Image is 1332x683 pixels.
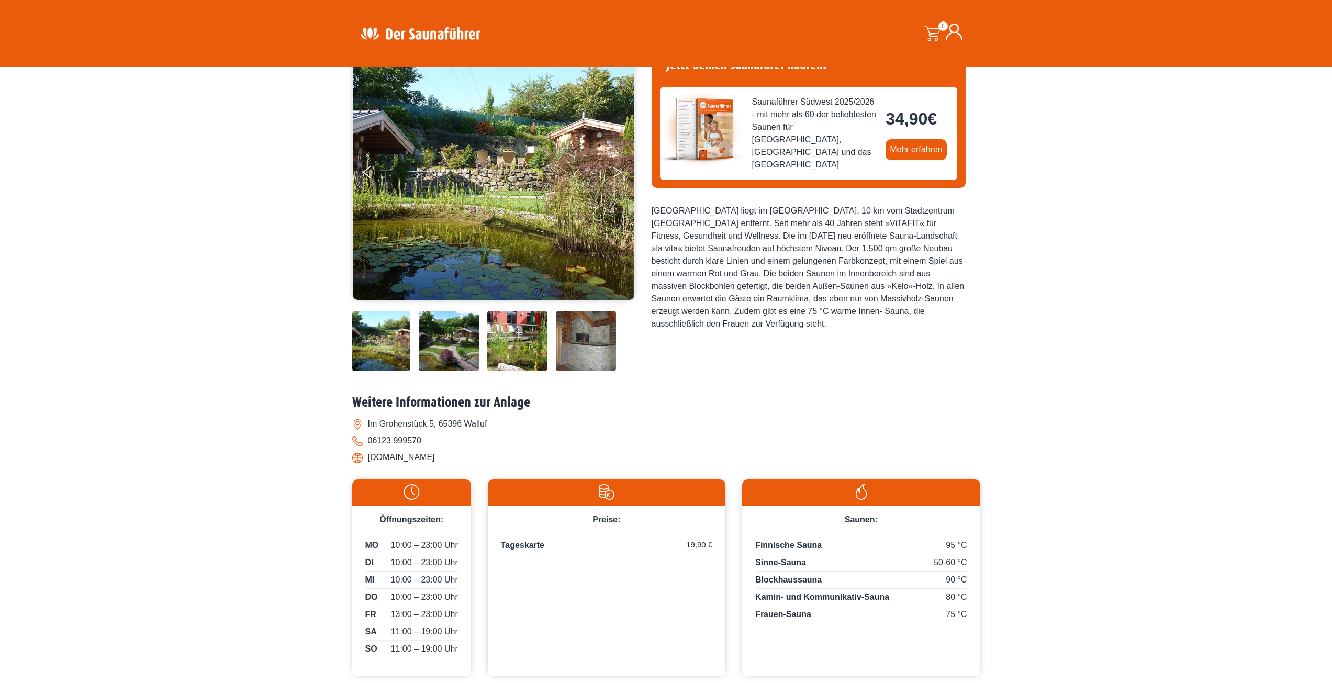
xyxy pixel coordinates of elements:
[391,574,458,586] span: 10:00 – 23:00 Uhr
[391,625,458,638] span: 11:00 – 19:00 Uhr
[352,395,980,411] h2: Weitere Informationen zur Anlage
[363,161,389,187] button: Previous
[755,592,889,601] span: Kamin- und Kommunikativ-Sauna
[391,556,458,569] span: 10:00 – 23:00 Uhr
[391,643,458,655] span: 11:00 – 19:00 Uhr
[357,484,466,500] img: Uhr-weiss.svg
[365,556,374,569] span: DI
[946,539,967,552] span: 95 °C
[934,556,967,569] span: 50-60 °C
[365,591,378,603] span: DO
[365,643,377,655] span: SO
[652,205,966,330] div: [GEOGRAPHIC_DATA] liegt im [GEOGRAPHIC_DATA], 10 km vom Stadtzentrum [GEOGRAPHIC_DATA] entfernt. ...
[493,484,720,500] img: Preise-weiss.svg
[747,484,975,500] img: Flamme-weiss.svg
[938,21,948,31] span: 0
[886,109,937,128] bdi: 34,90
[755,541,822,550] span: Finnische Sauna
[946,591,967,603] span: 80 °C
[501,539,712,552] p: Tageskarte
[612,161,638,187] button: Next
[886,139,947,160] a: Mehr erfahren
[845,515,878,524] span: Saunen:
[352,416,980,432] li: Im Grohenstück 5, 65396 Walluf
[352,449,980,466] li: [DOMAIN_NAME]
[592,515,620,524] span: Preise:
[927,109,937,128] span: €
[660,87,744,171] img: der-saunafuehrer-2025-suedwest.jpg
[946,574,967,586] span: 90 °C
[365,608,376,621] span: FR
[352,432,980,449] li: 06123 999570
[379,515,443,524] span: Öffnungszeiten:
[946,608,967,621] span: 75 °C
[755,575,822,584] span: Blockhaussauna
[365,625,377,638] span: SA
[755,558,806,567] span: Sinne-Sauna
[752,96,878,171] span: Saunaführer Südwest 2025/2026 - mit mehr als 60 der beliebtesten Saunen für [GEOGRAPHIC_DATA], [G...
[365,574,375,586] span: MI
[391,591,458,603] span: 10:00 – 23:00 Uhr
[686,539,712,551] span: 19,90 €
[755,610,811,619] span: Frauen-Sauna
[391,539,458,552] span: 10:00 – 23:00 Uhr
[391,608,458,621] span: 13:00 – 23:00 Uhr
[365,539,379,552] span: MO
